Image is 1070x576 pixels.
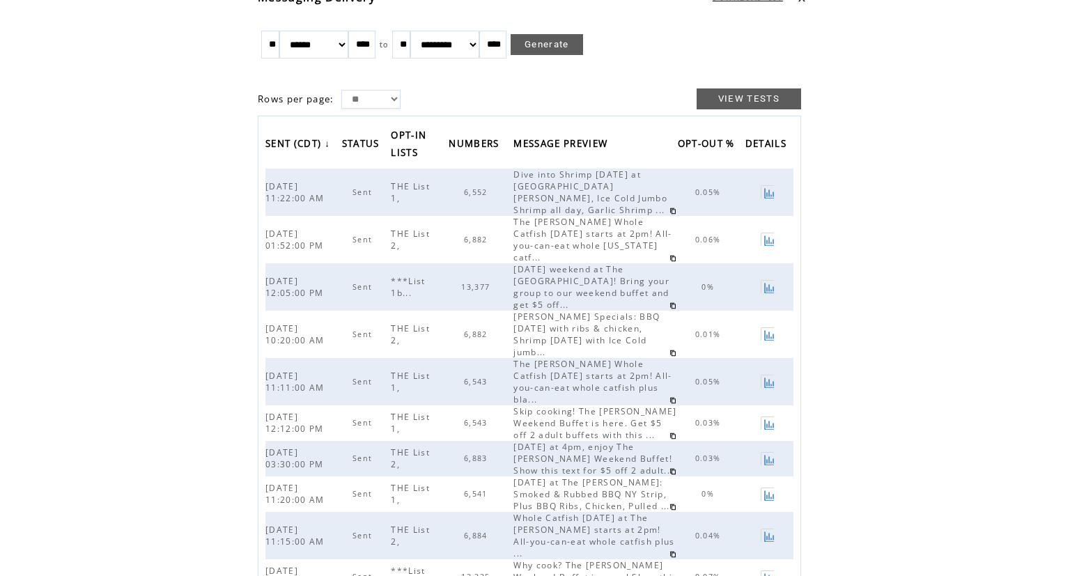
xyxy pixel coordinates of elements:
[695,235,724,244] span: 0.06%
[265,275,327,299] span: [DATE] 12:05:00 PM
[513,441,676,476] span: [DATE] at 4pm, enjoy The [PERSON_NAME] Weekend Buffet! Show this text for $5 off 2 adult...
[464,235,491,244] span: 6,882
[513,358,672,405] span: The [PERSON_NAME] Whole Catfish [DATE] starts at 2pm! All-you-can-eat whole catfish plus bla...
[265,446,327,470] span: [DATE] 03:30:00 PM
[464,329,491,339] span: 6,882
[265,411,327,435] span: [DATE] 12:12:00 PM
[352,329,375,339] span: Sent
[695,377,724,387] span: 0.05%
[352,453,375,463] span: Sent
[701,282,718,292] span: 0%
[695,187,724,197] span: 0.05%
[342,134,383,157] span: STATUS
[513,169,668,216] span: Dive into Shrimp [DATE] at [GEOGRAPHIC_DATA][PERSON_NAME], Ice Cold Jumbo Shrimp all day, Garlic ...
[701,489,718,499] span: 0%
[513,134,614,157] a: MESSAGE PREVIEW
[265,482,328,506] span: [DATE] 11:20:00 AM
[391,180,430,204] span: THE List 1,
[352,235,375,244] span: Sent
[265,134,334,157] a: SENT (CDT)↓
[513,405,676,441] span: Skip cooking! The [PERSON_NAME] Weekend Buffet is here. Get $5 off 2 adult buffets with this ...
[391,228,430,251] span: THE List 2,
[391,411,430,435] span: THE List 1,
[513,263,669,311] span: [DATE] weekend at The [GEOGRAPHIC_DATA]! Bring your group to our weekend buffet and get $5 off...
[265,322,328,346] span: [DATE] 10:20:00 AM
[513,512,674,559] span: Whole Catfish [DATE] at The [PERSON_NAME] starts at 2pm! All-you-can-eat whole catfish plus ...
[380,40,389,49] span: to
[745,134,790,157] span: DETAILS
[695,453,724,463] span: 0.03%
[678,134,742,157] a: OPT-OUT %
[513,311,660,358] span: [PERSON_NAME] Specials: BBQ [DATE] with ribs & chicken, Shrimp [DATE] with Ice Cold jumb...
[258,93,334,105] span: Rows per page:
[265,524,328,547] span: [DATE] 11:15:00 AM
[511,34,583,55] a: Generate
[464,377,491,387] span: 6,543
[464,489,491,499] span: 6,541
[391,524,430,547] span: THE List 2,
[391,370,430,394] span: THE List 1,
[265,228,327,251] span: [DATE] 01:52:00 PM
[352,282,375,292] span: Sent
[352,418,375,428] span: Sent
[695,418,724,428] span: 0.03%
[697,88,801,109] a: VIEW TESTS
[352,187,375,197] span: Sent
[449,134,502,157] span: NUMBERS
[678,134,738,157] span: OPT-OUT %
[464,531,491,540] span: 6,884
[449,134,506,157] a: NUMBERS
[513,216,672,263] span: The [PERSON_NAME] Whole Catfish [DATE] starts at 2pm! All-you-can-eat whole [US_STATE] catf...
[342,134,387,157] a: STATUS
[265,180,328,204] span: [DATE] 11:22:00 AM
[352,531,375,540] span: Sent
[464,187,491,197] span: 6,552
[391,482,430,506] span: THE List 1,
[461,282,493,292] span: 13,377
[513,476,673,512] span: [DATE] at The [PERSON_NAME]: Smoked & Rubbed BBQ NY Strip, Plus BBQ Ribs, Chicken, Pulled ...
[695,531,724,540] span: 0.04%
[265,134,325,157] span: SENT (CDT)
[391,125,426,166] span: OPT-IN LISTS
[265,370,328,394] span: [DATE] 11:11:00 AM
[695,329,724,339] span: 0.01%
[391,322,430,346] span: THE List 2,
[464,418,491,428] span: 6,543
[352,377,375,387] span: Sent
[464,453,491,463] span: 6,883
[391,446,430,470] span: THE List 2,
[513,134,611,157] span: MESSAGE PREVIEW
[352,489,375,499] span: Sent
